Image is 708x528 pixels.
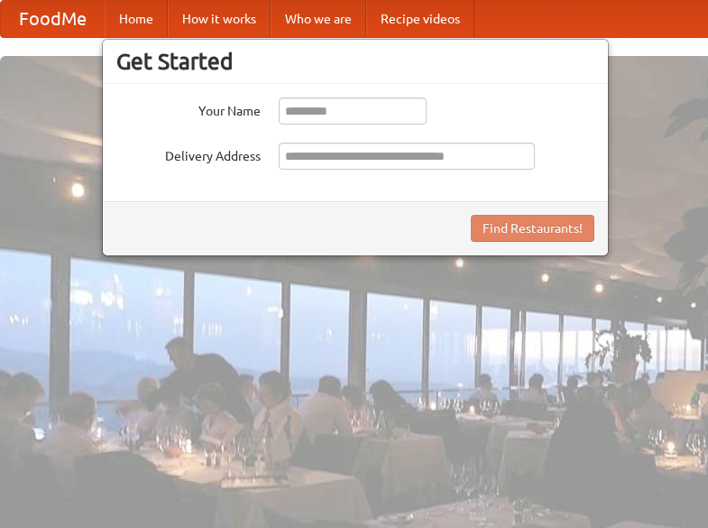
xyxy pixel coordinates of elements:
[116,48,594,75] h3: Get Started
[271,1,366,37] a: Who we are
[105,1,168,37] a: Home
[168,1,271,37] a: How it works
[116,97,261,120] label: Your Name
[366,1,474,37] a: Recipe videos
[1,1,105,37] a: FoodMe
[116,143,261,165] label: Delivery Address
[471,215,594,242] button: Find Restaurants!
